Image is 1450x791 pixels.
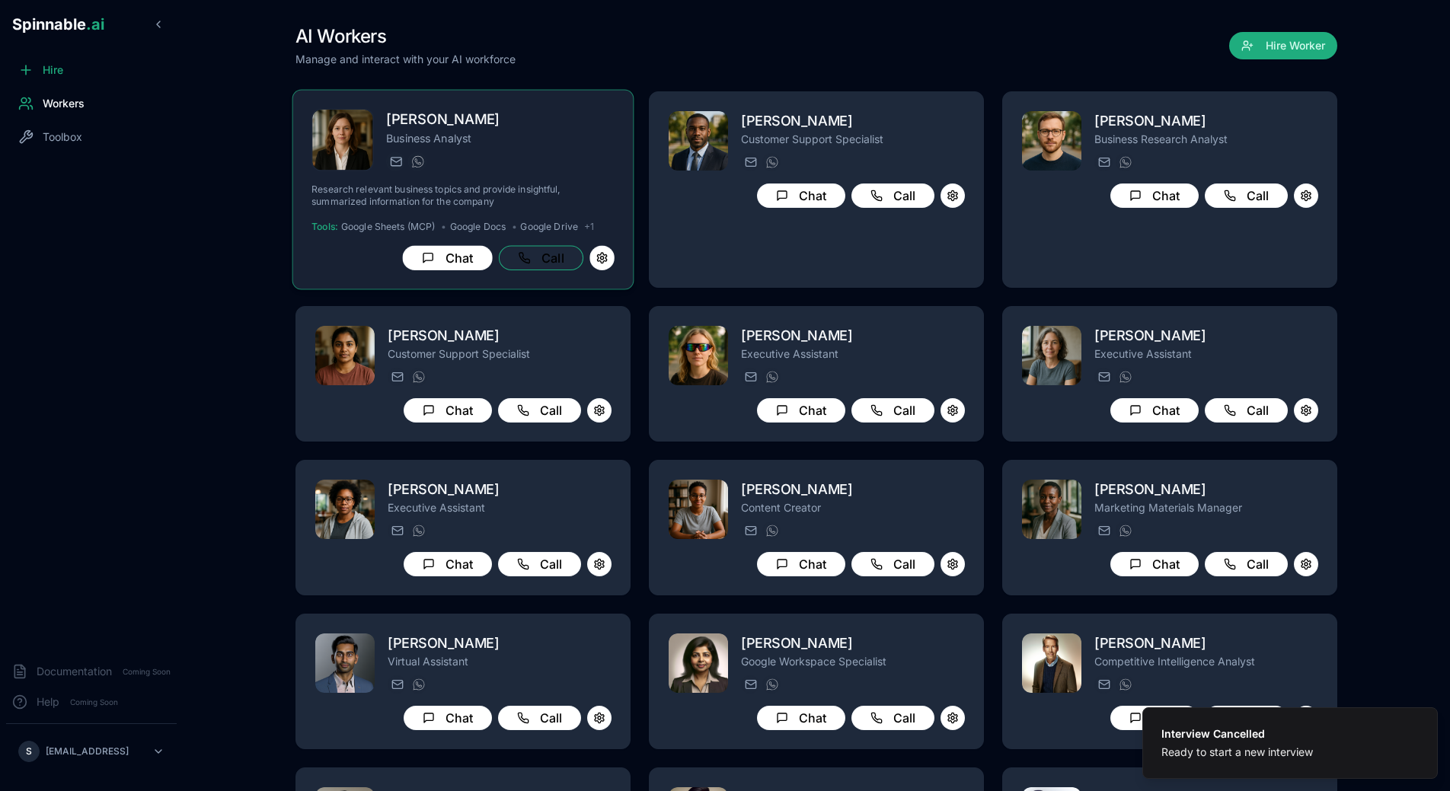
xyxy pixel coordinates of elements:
[388,654,612,669] p: Virtual Assistant
[1161,745,1313,760] div: Ready to start a new interview
[311,183,615,209] p: Research relevant business topics and provide insightful, summarized information for the company
[402,245,492,270] button: Chat
[1116,368,1134,386] button: WhatsApp
[404,398,492,423] button: Chat
[762,675,781,694] button: WhatsApp
[669,326,728,385] img: Helen Leroy
[43,62,63,78] span: Hire
[12,736,171,767] button: S[EMAIL_ADDRESS]
[312,110,373,171] img: Victoria Lewis
[757,552,845,576] button: Chat
[118,665,175,679] span: Coming Soon
[388,500,612,515] p: Executive Assistant
[1094,500,1318,515] p: Marketing Materials Manager
[498,552,581,576] button: Call
[1022,111,1081,171] img: Rafael da Silva
[766,678,778,691] img: WhatsApp
[1094,633,1318,654] h2: [PERSON_NAME]
[311,221,338,233] span: Tools:
[388,346,612,362] p: Customer Support Specialist
[1119,678,1132,691] img: WhatsApp
[741,325,965,346] h2: [PERSON_NAME]
[315,633,375,693] img: George Becker
[450,221,506,233] span: Google Docs
[408,152,426,171] button: WhatsApp
[741,368,759,386] button: Send email to emma.donovan@getspinnable.ai
[1094,346,1318,362] p: Executive Assistant
[499,245,583,270] button: Call
[1110,183,1199,208] button: Chat
[1094,368,1113,386] button: Send email to victoria.blackwood@getspinnable.ai
[1094,110,1318,132] h2: [PERSON_NAME]
[1229,32,1337,59] button: Hire Worker
[412,155,424,167] img: WhatsApp
[315,480,375,539] img: Mina Chang
[851,183,934,208] button: Call
[741,153,759,171] button: Send email to anton.muller@getspinnable.ai
[1116,153,1134,171] button: WhatsApp
[741,479,965,500] h2: [PERSON_NAME]
[757,398,845,423] button: Chat
[43,129,82,145] span: Toolbox
[386,130,615,145] p: Business Analyst
[1229,40,1337,55] a: Hire Worker
[388,521,406,540] button: Send email to maya.peterson@getspinnable.ai
[46,745,129,758] p: [EMAIL_ADDRESS]
[1119,371,1132,383] img: WhatsApp
[26,745,32,758] span: S
[1110,398,1199,423] button: Chat
[851,398,934,423] button: Call
[741,521,759,540] button: Send email to rachel.morgan@getspinnable.ai
[512,221,517,233] span: •
[413,678,425,691] img: WhatsApp
[1094,521,1113,540] button: Send email to olivia.bennett@getspinnable.ai
[12,15,104,33] span: Spinnable
[409,675,427,694] button: WhatsApp
[669,480,728,539] img: Ruby Tan
[315,326,375,385] img: Ariana Silva
[741,633,965,654] h2: [PERSON_NAME]
[741,675,759,694] button: Send email to emily.parker@getspinnable.ai
[669,111,728,171] img: Anton Muller
[386,109,615,131] h2: [PERSON_NAME]
[1205,552,1288,576] button: Call
[37,694,59,710] span: Help
[413,371,425,383] img: WhatsApp
[409,521,427,540] button: WhatsApp
[37,664,112,679] span: Documentation
[757,706,845,730] button: Chat
[498,398,581,423] button: Call
[295,52,516,67] p: Manage and interact with your AI workforce
[766,371,778,383] img: WhatsApp
[1161,726,1313,742] div: Interview Cancelled
[1094,153,1113,171] button: Send email to rafael.da.silva@getspinnable.ai
[1022,633,1081,693] img: Alex Doe
[295,24,516,49] h1: AI Workers
[1022,326,1081,385] img: Charlotte Doe
[386,152,404,171] button: Send email to victoria.lewis@getspinnable.ai
[766,156,778,168] img: WhatsApp
[1110,706,1199,730] button: Chat
[404,706,492,730] button: Chat
[413,525,425,537] img: WhatsApp
[1205,398,1288,423] button: Call
[388,325,612,346] h2: [PERSON_NAME]
[741,654,965,669] p: Google Workspace Specialist
[741,110,965,132] h2: [PERSON_NAME]
[388,675,406,694] button: Send email to batatinha.amiguinho@getspinnable.ai
[409,368,427,386] button: WhatsApp
[1094,479,1318,500] h2: [PERSON_NAME]
[1094,654,1318,669] p: Competitive Intelligence Analyst
[741,346,965,362] p: Executive Assistant
[762,368,781,386] button: WhatsApp
[669,633,728,693] img: Ruby Nowak
[388,633,612,654] h2: [PERSON_NAME]
[762,521,781,540] button: WhatsApp
[1119,525,1132,537] img: WhatsApp
[341,221,435,233] span: Google Sheets (MCP)
[520,221,577,233] span: Google Drive
[43,96,85,111] span: Workers
[1094,132,1318,147] p: Business Research Analyst
[762,153,781,171] button: WhatsApp
[584,221,594,233] span: + 1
